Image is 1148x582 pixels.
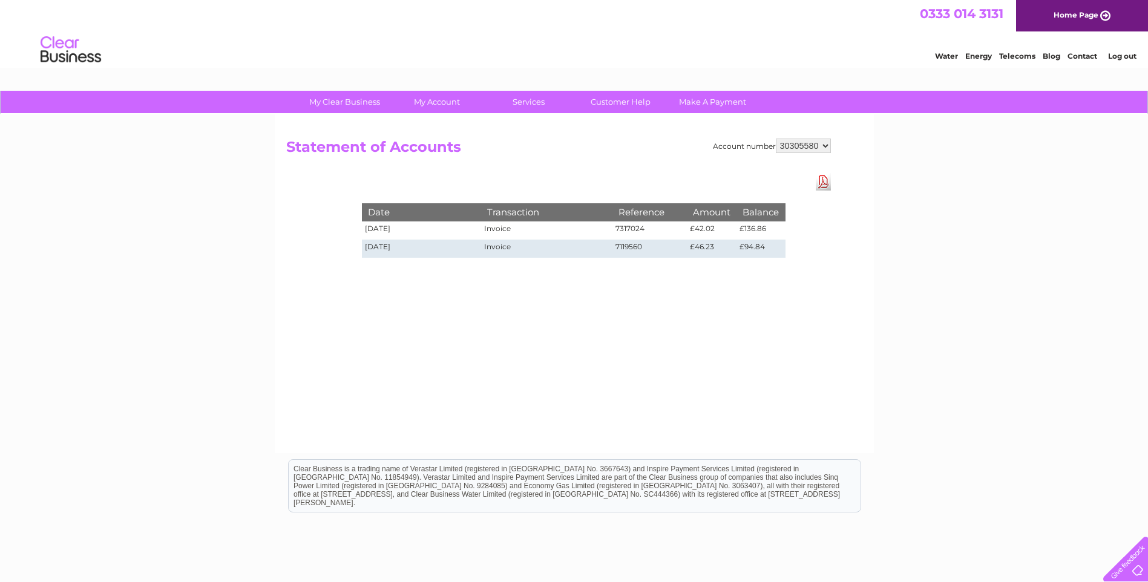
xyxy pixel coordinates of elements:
th: Amount [687,203,736,221]
a: Energy [965,51,992,60]
td: £42.02 [687,221,736,240]
a: Services [479,91,579,113]
a: Telecoms [999,51,1035,60]
a: Download Pdf [816,173,831,191]
a: 0333 014 3131 [920,6,1003,21]
th: Transaction [481,203,612,221]
td: Invoice [481,221,612,240]
a: Contact [1068,51,1097,60]
a: Log out [1108,51,1137,60]
td: Invoice [481,240,612,258]
td: [DATE] [362,240,482,258]
td: £94.84 [736,240,785,258]
a: Blog [1043,51,1060,60]
th: Date [362,203,482,221]
th: Balance [736,203,785,221]
td: £136.86 [736,221,785,240]
td: [DATE] [362,221,482,240]
td: 7317024 [612,221,687,240]
div: Account number [713,139,831,153]
td: 7119560 [612,240,687,258]
a: My Clear Business [295,91,395,113]
div: Clear Business is a trading name of Verastar Limited (registered in [GEOGRAPHIC_DATA] No. 3667643... [289,7,861,59]
td: £46.23 [687,240,736,258]
img: logo.png [40,31,102,68]
a: Customer Help [571,91,671,113]
a: Make A Payment [663,91,763,113]
h2: Statement of Accounts [286,139,831,162]
a: Water [935,51,958,60]
th: Reference [612,203,687,221]
a: My Account [387,91,487,113]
